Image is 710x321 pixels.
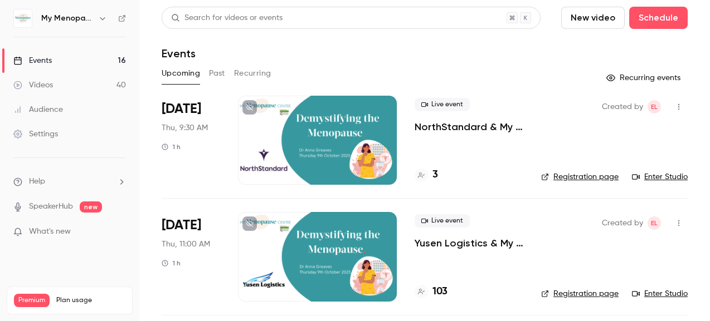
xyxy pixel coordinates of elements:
h1: Events [162,47,196,60]
a: Registration page [541,288,619,299]
span: Thu, 9:30 AM [162,122,208,134]
span: Plan usage [56,296,125,305]
img: My Menopause Centre [14,9,32,27]
div: 1 h [162,259,181,268]
h6: My Menopause Centre [41,13,94,24]
span: [DATE] [162,100,201,118]
span: [DATE] [162,216,201,234]
button: Schedule [629,7,688,29]
span: Emma Lambourne [648,100,661,113]
button: Past [209,65,225,82]
div: Audience [13,104,63,115]
div: Search for videos or events [171,12,283,24]
a: Registration page [541,171,619,182]
a: 103 [415,284,448,299]
a: SpeakerHub [29,201,73,213]
a: Enter Studio [632,171,688,182]
button: Upcoming [162,65,200,82]
span: EL [651,100,658,113]
span: What's new [29,226,71,238]
h4: 3 [432,167,438,182]
span: Live event [415,98,470,111]
iframe: Noticeable Trigger [113,227,126,237]
div: Oct 9 Thu, 11:00 AM (Europe/London) [162,212,220,301]
button: New video [561,7,625,29]
div: 1 h [162,142,181,151]
span: Emma Lambourne [648,216,661,230]
a: Enter Studio [632,288,688,299]
h4: 103 [432,284,448,299]
div: Oct 9 Thu, 9:30 AM (Europe/London) [162,96,220,185]
a: Yusen Logistics & My Menopause Centre, presents "Demystifying the Menopause" [415,236,523,250]
a: NorthStandard & My Menopause Centre presents "Demystifying the Menopause" [415,120,523,134]
li: help-dropdown-opener [13,176,126,187]
div: Videos [13,80,53,91]
span: new [80,201,102,213]
button: Recurring [234,65,271,82]
span: Help [29,176,45,187]
span: Thu, 11:00 AM [162,239,210,250]
button: Recurring events [601,69,688,87]
span: Created by [602,216,643,230]
span: EL [651,216,658,230]
div: Events [13,55,52,66]
a: 3 [415,167,438,182]
span: Live event [415,214,470,228]
span: Premium [14,294,50,307]
span: Created by [602,100,643,113]
div: Settings [13,129,58,140]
